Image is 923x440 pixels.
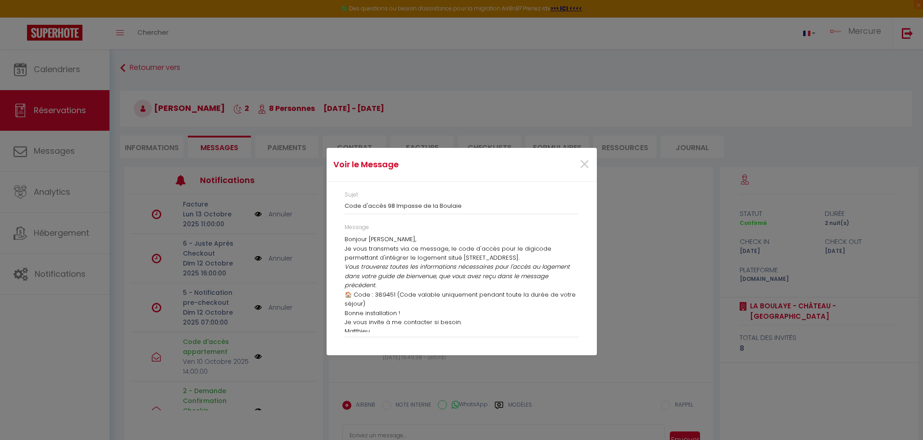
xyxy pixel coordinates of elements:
p: Bonne installation ! [345,309,579,318]
label: Message [345,223,369,232]
em: Vous trouverez toutes les informations nécessaires pour l'accès au logement dans votre guide de b... [345,262,570,289]
span: × [579,151,590,178]
p: Matthieu, [345,327,579,336]
h3: Code d'accès 98 Impasse de la Boulaie [345,202,579,210]
button: Close [579,155,590,174]
p: Je vous transmets via ce message, le code d'accès pour le digicode permettant d'intégrer le logem... [345,244,579,263]
label: Sujet [345,191,358,199]
p: 🏠 Code : 389451 (Code valable uniquement pendant toute la durée de votre séjour) [345,290,579,309]
p: Bonjour [PERSON_NAME], [345,235,579,244]
p: Je vous invite à me contacter si besoin. [345,318,579,327]
h4: Voir le Message [333,158,500,171]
